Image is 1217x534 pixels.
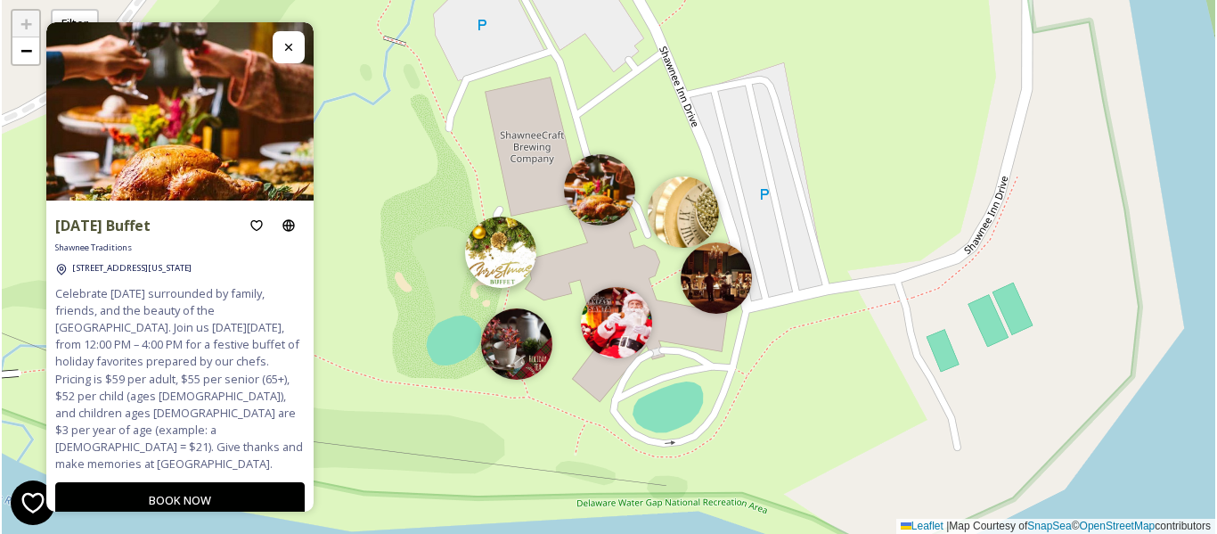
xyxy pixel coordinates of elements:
span: Shawnee Traditions [55,242,132,254]
a: SnapSea [1027,520,1071,532]
a: Zoom out [12,37,39,64]
img: Marker [481,308,552,380]
img: Marker [581,287,652,358]
img: Thanksgiving500x400.jpg [46,22,314,236]
div: Map Courtesy of © contributors [896,519,1215,534]
span: − [20,39,32,62]
span: Celebrate [DATE] surrounded by family, friends, and the beauty of the [GEOGRAPHIC_DATA]. Join us ... [55,285,305,473]
button: BOOK NOW [55,482,305,519]
img: Marker [564,154,635,226]
span: [STREET_ADDRESS][US_STATE] [72,262,192,274]
span: + [20,12,32,35]
a: Zoom in [12,11,39,37]
img: Marker [681,242,752,314]
span: | [946,520,949,532]
div: Filter [51,9,99,38]
img: Marker [465,217,536,288]
a: [STREET_ADDRESS][US_STATE] [72,259,192,275]
img: Marker [648,177,719,248]
a: Leaflet [901,520,943,532]
a: OpenStreetMap [1080,520,1156,532]
strong: [DATE] Buffet [55,216,151,235]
